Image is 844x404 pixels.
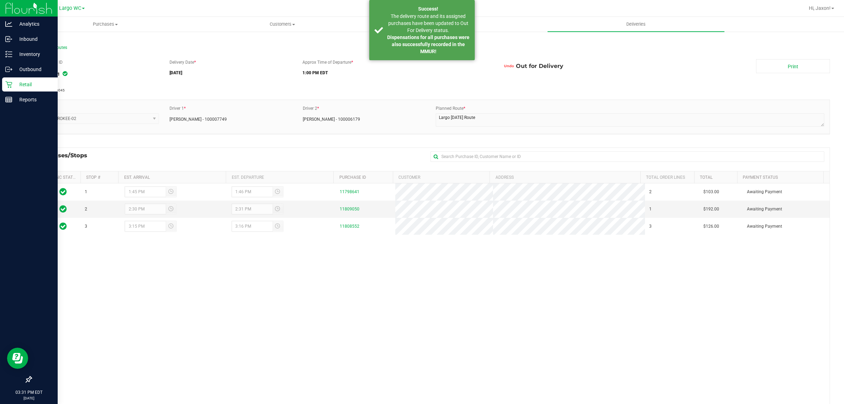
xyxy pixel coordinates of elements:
span: Awaiting Payment [747,223,782,230]
p: Outbound [12,65,55,74]
span: 1 [85,189,87,195]
a: 11808552 [340,224,359,229]
label: Planned Route [436,105,465,112]
label: Driver 2 [303,105,319,112]
span: 3 [85,223,87,230]
span: Largo WC [59,5,81,11]
input: Search Purchase ID, Customer Name or ID [430,151,824,162]
span: The delivery route and its assigned purchases have been updated to Out For Delivery status. [388,13,468,33]
a: Customers [194,17,371,32]
span: Hi, Jaxon! [809,5,831,11]
p: Analytics [12,20,55,28]
th: Address [490,171,640,183]
p: Reports [12,95,55,104]
a: 11809050 [340,207,359,212]
inline-svg: Reports [5,96,12,103]
span: In Sync [59,187,67,197]
iframe: Resource center [7,348,28,369]
span: [PERSON_NAME] - 100007749 [170,116,227,122]
span: 2 [649,189,652,195]
span: Purchases [17,21,193,27]
inline-svg: Outbound [5,66,12,73]
h5: 1:00 PM EDT [302,71,492,75]
a: 11798641 [340,189,359,194]
a: Purchases [17,17,194,32]
th: Total Order Lines [640,171,694,183]
a: Payment Status [743,175,778,180]
inline-svg: Inventory [5,51,12,58]
span: 8828103288689045 [31,81,159,92]
th: Est. Departure [226,171,333,183]
span: Deliveries [617,21,655,27]
strong: Dispensations for all purchases were also successfully recorded in the MMUR! [387,34,469,54]
span: In Sync [59,204,67,214]
span: $192.00 [703,206,719,213]
inline-svg: Inbound [5,36,12,43]
span: 1 [649,206,652,213]
label: Approx Time of Departure [302,59,353,65]
a: Sync Status [51,175,78,180]
button: Undo [502,59,516,73]
span: In Sync [63,70,68,77]
inline-svg: Analytics [5,20,12,27]
p: 03:31 PM EDT [3,389,55,396]
p: Inbound [12,35,55,43]
label: Delivery Date [170,59,196,65]
a: Deliveries [548,17,724,32]
h5: [DATE] [170,71,292,75]
span: $103.00 [703,189,719,195]
a: Print Manifest [756,59,830,73]
span: 3 [649,223,652,230]
span: Awaiting Payment [747,206,782,213]
p: Inventory [12,50,55,58]
div: Manifest: [31,81,157,87]
p: [DATE] [3,396,55,401]
a: Est. Arrival [124,175,150,180]
p: Retail [12,80,55,89]
span: Awaiting Payment [747,189,782,195]
span: [PERSON_NAME] - 100006179 [303,116,360,122]
span: In Sync [59,221,67,231]
span: Purchases/Stops [37,151,94,160]
span: Out for Delivery [502,59,563,73]
span: $126.00 [703,223,719,230]
th: Customer [393,171,490,183]
a: Purchase ID [339,175,366,180]
label: Driver 1 [170,105,186,112]
span: 2 [85,206,87,213]
a: Total [700,175,712,180]
inline-svg: Retail [5,81,12,88]
div: Success! [387,5,469,13]
span: Customers [194,21,370,27]
a: Stop # [86,175,100,180]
